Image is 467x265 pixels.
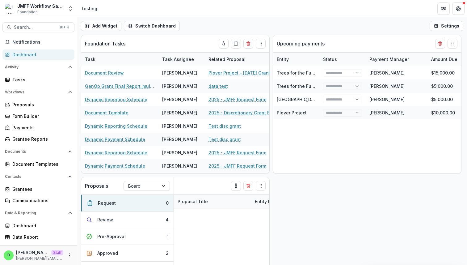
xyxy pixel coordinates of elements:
[208,163,266,169] a: 2025 - JMFF Request Form
[2,195,74,206] a: Communications
[251,195,328,208] div: Entity Name
[162,109,197,116] div: [PERSON_NAME]
[208,83,228,89] a: data test
[5,174,66,179] span: Contacts
[162,70,197,76] div: [PERSON_NAME]
[319,53,366,66] div: Status
[81,195,174,212] button: Request0
[85,40,125,47] p: Foundation Tasks
[85,136,145,143] a: Dynamic Payment Schedule
[2,134,74,144] a: Grantee Reports
[97,216,113,223] div: Review
[319,56,341,62] div: Status
[81,212,174,228] button: Review4
[2,172,74,182] button: Open Contacts
[85,163,145,169] a: Dynamic Payment Schedule
[369,83,405,89] div: [PERSON_NAME]
[2,147,74,156] button: Open Documents
[277,110,307,115] a: Plover Project
[85,96,147,103] a: Dynamic Reporting Schedule
[17,3,64,9] div: JMFF Workflow Sandbox
[167,233,169,240] div: 1
[208,109,277,116] a: 2025 - Discretionary Grant Form
[243,39,253,49] button: Delete card
[66,2,75,15] button: Open entity switcher
[81,228,174,245] button: Pre-Approval1
[2,22,74,32] button: Search...
[205,53,282,66] div: Related Proposal
[2,232,74,242] a: Data Report
[219,39,229,49] button: toggle-assigned-to-me
[205,56,249,62] div: Related Proposal
[166,200,169,206] div: 0
[174,195,251,208] div: Proposal Title
[208,149,266,156] a: 2025 - JMFF Request Form
[85,83,155,89] a: GenOp Grant Final Report_multipymt
[85,70,124,76] a: Document Review
[80,4,100,13] nav: breadcrumb
[369,96,405,103] div: [PERSON_NAME]
[16,256,63,261] p: [PERSON_NAME][EMAIL_ADDRESS][DOMAIN_NAME]
[162,96,197,103] div: [PERSON_NAME]
[162,123,197,129] div: [PERSON_NAME]
[162,83,197,89] div: [PERSON_NAME]
[14,25,56,30] span: Search...
[2,208,74,218] button: Open Data & Reporting
[81,245,174,262] button: Approved2
[2,100,74,110] a: Proposals
[273,56,292,62] div: Entity
[158,53,205,66] div: Task Assignee
[58,24,70,31] div: ⌘ + K
[166,250,169,256] div: 2
[124,21,180,31] button: Switch Dashboard
[12,234,69,240] div: Data Report
[277,83,320,89] a: Trees for the Future
[448,39,457,49] button: Drag
[166,216,169,223] div: 4
[5,90,66,94] span: Workflows
[12,136,69,142] div: Grantee Reports
[174,198,212,205] div: Proposal Title
[51,250,63,255] p: Staff
[2,184,74,194] a: Grantees
[231,181,241,191] button: toggle-assigned-to-me
[66,252,73,259] button: More
[12,124,69,131] div: Payments
[2,37,74,47] button: Notifications
[5,65,66,69] span: Activity
[277,70,320,75] a: Trees for the Future
[162,163,197,169] div: [PERSON_NAME]
[12,51,69,58] div: Dashboard
[430,21,463,31] button: Settings
[256,39,266,49] button: Drag
[2,75,74,85] a: Tasks
[12,161,69,167] div: Document Templates
[2,111,74,121] a: Form Builder
[12,76,69,83] div: Tasks
[5,149,66,154] span: Documents
[82,5,97,12] div: testing
[2,159,74,169] a: Document Templates
[12,113,69,119] div: Form Builder
[256,181,266,191] button: Drag
[369,109,405,116] div: [PERSON_NAME]
[5,211,66,215] span: Data & Reporting
[162,149,197,156] div: [PERSON_NAME]
[2,62,74,72] button: Open Activity
[81,53,158,66] div: Task
[435,39,445,49] button: Delete card
[97,250,118,256] div: Approved
[98,200,116,206] div: Request
[366,53,427,66] div: Payment Manager
[85,123,147,129] a: Dynamic Reporting Schedule
[85,149,147,156] a: Dynamic Reporting Schedule
[366,56,413,62] div: Payment Manager
[162,136,197,143] div: [PERSON_NAME]
[208,70,270,76] a: Plover Project - [DATE] Grant
[5,4,15,14] img: JMFF Workflow Sandbox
